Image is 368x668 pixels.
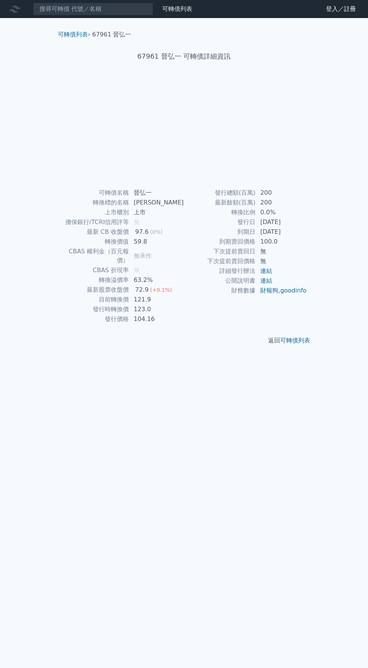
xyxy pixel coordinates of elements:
td: 上市櫃別 [61,208,129,217]
div: 97.6 [134,227,150,236]
td: 下次提前賣回價格 [184,256,256,266]
td: 發行時轉換價 [61,304,129,314]
td: [DATE] [256,217,307,227]
td: 上市 [129,208,184,217]
td: 轉換比例 [184,208,256,217]
td: , [256,286,307,295]
td: 無 [256,256,307,266]
td: 公開說明書 [184,276,256,286]
td: 100.0 [256,237,307,247]
td: 轉換標的名稱 [61,198,129,208]
td: 財務數據 [184,286,256,295]
li: 67961 晉弘一 [92,30,131,39]
a: goodinfo [280,287,306,294]
a: 可轉債列表 [280,337,310,344]
td: 下次提前賣回日 [184,247,256,256]
td: CBAS 權利金（百元報價） [61,247,129,265]
td: 發行價格 [61,314,129,324]
input: 搜尋可轉債 代號／名稱 [33,3,153,15]
a: 可轉債列表 [162,5,192,12]
td: 200 [256,198,307,208]
td: 發行日 [184,217,256,227]
td: 晉弘一 [129,188,184,198]
a: 可轉債列表 [58,31,88,38]
div: 72.9 [134,285,150,294]
p: 返回 [52,336,316,345]
li: › [58,30,90,39]
td: CBAS 折現率 [61,265,129,275]
td: 最新 CB 收盤價 [61,227,129,237]
td: 可轉債名稱 [61,188,129,198]
span: 無 [134,218,140,226]
a: 連結 [260,267,272,274]
td: 59.8 [129,237,184,247]
td: 到期賣回價格 [184,237,256,247]
td: 63.2% [129,275,184,285]
td: [DATE] [256,227,307,237]
td: 最新股票收盤價 [61,285,129,295]
td: 104.16 [129,314,184,324]
a: 財報狗 [260,287,278,294]
h1: 67961 晉弘一 可轉債詳細資訊 [52,51,316,62]
a: 登入／註冊 [320,3,362,15]
td: 121.9 [129,295,184,304]
td: 轉換溢價率 [61,275,129,285]
span: (0%) [150,229,163,235]
span: 無 [134,267,140,274]
span: (+0.1%) [150,287,172,293]
a: 連結 [260,277,272,284]
span: 無承作 [134,252,152,259]
td: 0.0% [256,208,307,217]
td: 到期日 [184,227,256,237]
td: [PERSON_NAME] [129,198,184,208]
td: 最新餘額(百萬) [184,198,256,208]
td: 目前轉換價 [61,295,129,304]
td: 詳細發行辦法 [184,266,256,276]
td: 200 [256,188,307,198]
td: 123.0 [129,304,184,314]
td: 擔保銀行/TCRI信用評等 [61,217,129,227]
td: 轉換價值 [61,237,129,247]
td: 無 [256,247,307,256]
td: 發行總額(百萬) [184,188,256,198]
